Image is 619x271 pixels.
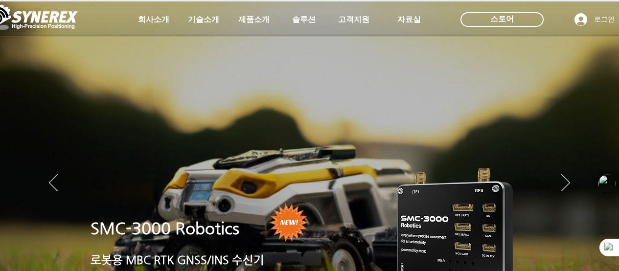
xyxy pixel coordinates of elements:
span: 제품소개 [238,15,270,25]
span: 스토어 [490,14,514,24]
span: 회사소개 [138,15,169,25]
div: 스토어 [460,12,544,27]
a: 회사소개 [129,10,178,29]
a: 제품소개 [229,10,278,29]
a: 로봇용 MBC RTK GNSS/INS 수신기 [91,253,264,266]
a: 고객지원 [329,10,378,29]
button: 다음 [561,174,570,193]
button: 이전 [49,174,58,193]
a: 기술소개 [179,10,228,29]
span: 기술소개 [188,15,219,25]
a: SMC-3000 Robotics [91,219,239,238]
span: 자료실 [397,15,421,25]
a: 솔루션 [279,10,328,29]
span: 고객지원 [338,15,369,25]
span: 로그인 [591,15,618,24]
a: 자료실 [385,10,434,29]
span: 솔루션 [292,15,316,25]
